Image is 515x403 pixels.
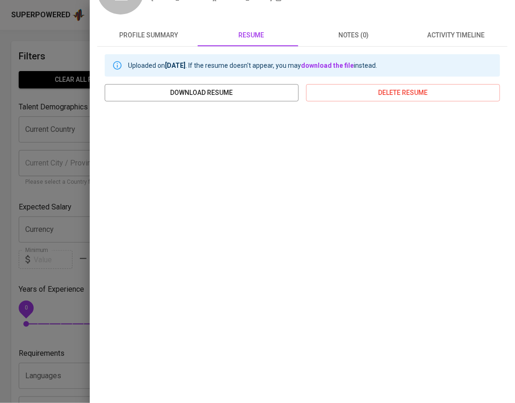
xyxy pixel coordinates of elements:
[112,87,291,99] span: download resume
[103,29,194,41] span: profile summary
[314,87,493,99] span: delete resume
[206,29,297,41] span: resume
[308,29,400,41] span: notes (0)
[128,57,377,74] div: Uploaded on . If the resume doesn't appear, you may instead.
[306,84,500,101] button: delete resume
[105,109,500,389] iframe: c8c0d305668401e52f333e032eec4158.pdf
[411,29,502,41] span: activity timeline
[105,84,299,101] button: download resume
[301,62,354,69] a: download the file
[165,62,186,69] b: [DATE]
